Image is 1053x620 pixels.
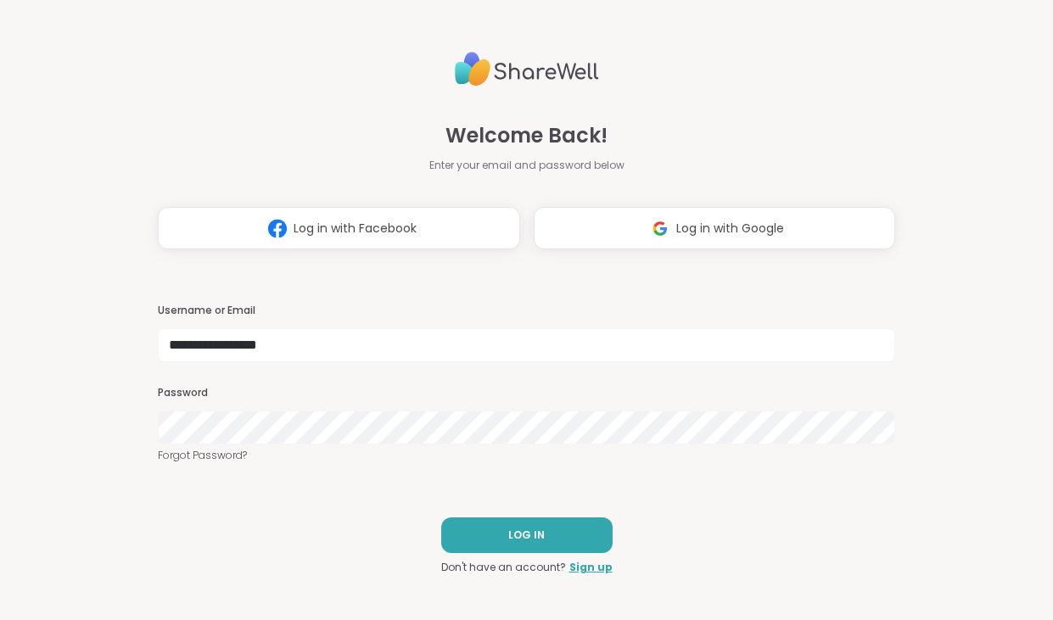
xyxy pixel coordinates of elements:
[441,560,566,575] span: Don't have an account?
[158,448,895,463] a: Forgot Password?
[429,158,625,173] span: Enter your email and password below
[508,528,545,543] span: LOG IN
[644,213,676,244] img: ShareWell Logomark
[158,304,895,318] h3: Username or Email
[294,220,417,237] span: Log in with Facebook
[441,517,613,553] button: LOG IN
[455,45,599,93] img: ShareWell Logo
[158,386,895,400] h3: Password
[261,213,294,244] img: ShareWell Logomark
[534,207,895,249] button: Log in with Google
[569,560,613,575] a: Sign up
[676,220,784,237] span: Log in with Google
[445,120,608,151] span: Welcome Back!
[158,207,519,249] button: Log in with Facebook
